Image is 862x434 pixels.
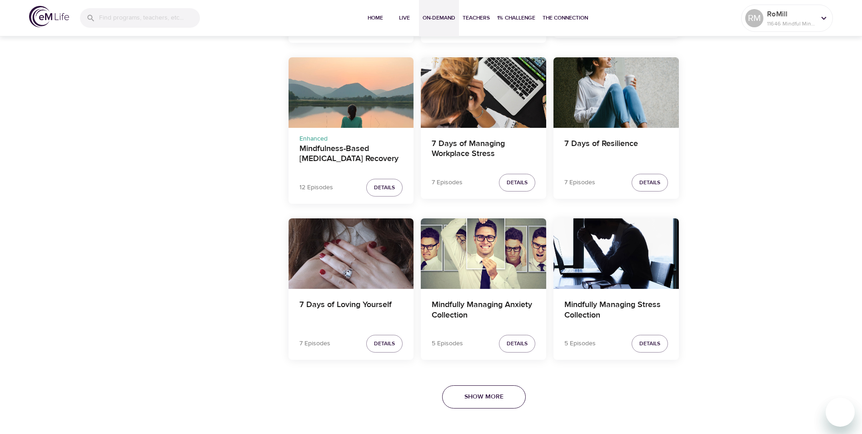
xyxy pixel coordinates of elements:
p: 7 Episodes [564,178,595,187]
span: The Connection [543,13,588,23]
h4: Mindfulness-Based [MEDICAL_DATA] Recovery [299,144,403,166]
button: Details [366,335,403,353]
button: Mindfully Managing Anxiety Collection [421,218,546,289]
p: 5 Episodes [564,339,596,348]
h4: 7 Days of Managing Workplace Stress [432,139,535,161]
h4: Mindfully Managing Anxiety Collection [432,300,535,322]
span: Live [394,13,415,23]
span: Home [364,13,386,23]
span: Details [639,178,660,187]
span: 1% Challenge [497,13,535,23]
p: 11646 Mindful Minutes [767,20,815,28]
span: Enhanced [299,135,328,143]
div: RM [745,9,763,27]
button: Details [499,335,535,353]
p: RoMill [767,9,815,20]
p: 7 Episodes [432,178,463,187]
input: Find programs, teachers, etc... [99,8,200,28]
button: Mindfulness-Based Cancer Recovery [289,57,414,128]
span: On-Demand [423,13,455,23]
button: Show More [442,385,526,409]
span: Show More [464,391,503,403]
button: 7 Days of Managing Workplace Stress [421,57,546,128]
span: Details [374,339,395,348]
span: Details [639,339,660,348]
button: Details [499,174,535,192]
p: 5 Episodes [432,339,463,348]
img: logo [29,6,69,27]
button: Details [366,179,403,197]
span: Details [374,183,395,192]
button: 7 Days of Resilience [553,57,679,128]
button: 7 Days of Loving Yourself [289,218,414,289]
button: Details [632,335,668,353]
button: Details [632,174,668,192]
span: Details [507,178,528,187]
p: 7 Episodes [299,339,330,348]
h4: 7 Days of Loving Yourself [299,300,403,322]
button: Mindfully Managing Stress Collection [553,218,679,289]
span: Details [507,339,528,348]
p: 12 Episodes [299,183,333,192]
h4: 7 Days of Resilience [564,139,668,161]
span: Teachers [463,13,490,23]
h4: Mindfully Managing Stress Collection [564,300,668,322]
iframe: Button to launch messaging window [826,398,855,427]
